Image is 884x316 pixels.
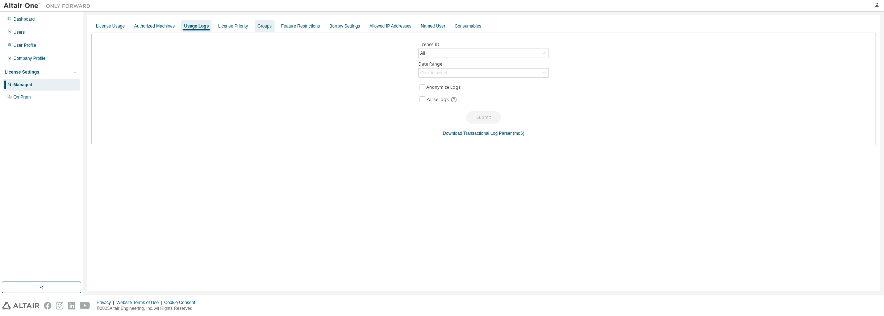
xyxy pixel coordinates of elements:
[68,302,75,309] img: linkedin.svg
[455,23,481,29] div: Consumables
[4,2,94,9] img: Altair One
[96,23,125,29] div: License Usage
[419,68,549,77] div: Click to select
[421,23,445,29] div: Named User
[281,23,320,29] div: Feature Restrictions
[418,61,549,67] label: Date Range
[370,23,412,29] div: Allowed IP Addresses
[97,305,200,312] p: © 2025 Altair Engineering, Inc. All Rights Reserved.
[2,302,39,309] img: altair_logo.svg
[329,23,360,29] div: Borrow Settings
[218,23,248,29] div: License Priority
[5,69,39,75] div: License Settings
[116,300,164,305] div: Website Terms of Use
[258,23,272,29] div: Groups
[419,49,549,58] div: All
[427,97,449,103] span: Parse logs
[13,55,46,61] div: Company Profile
[420,70,447,76] div: Click to select
[44,302,51,309] img: facebook.svg
[134,23,175,29] div: Authorized Machines
[164,300,199,305] div: Cookie Consent
[466,111,501,124] button: Submit
[13,82,32,88] div: Managed
[13,94,31,100] div: On Prem
[513,131,524,136] a: (md5)
[419,49,426,57] div: All
[13,42,36,48] div: User Profile
[418,42,549,47] label: Licence ID
[56,302,63,309] img: instagram.svg
[184,23,209,29] div: Usage Logs
[13,29,25,35] div: Users
[13,16,35,22] div: Dashboard
[427,83,463,92] label: Anonymize Logs
[97,300,116,305] div: Privacy
[80,302,90,309] img: youtube.svg
[443,131,512,136] a: Download Transactional Log Parser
